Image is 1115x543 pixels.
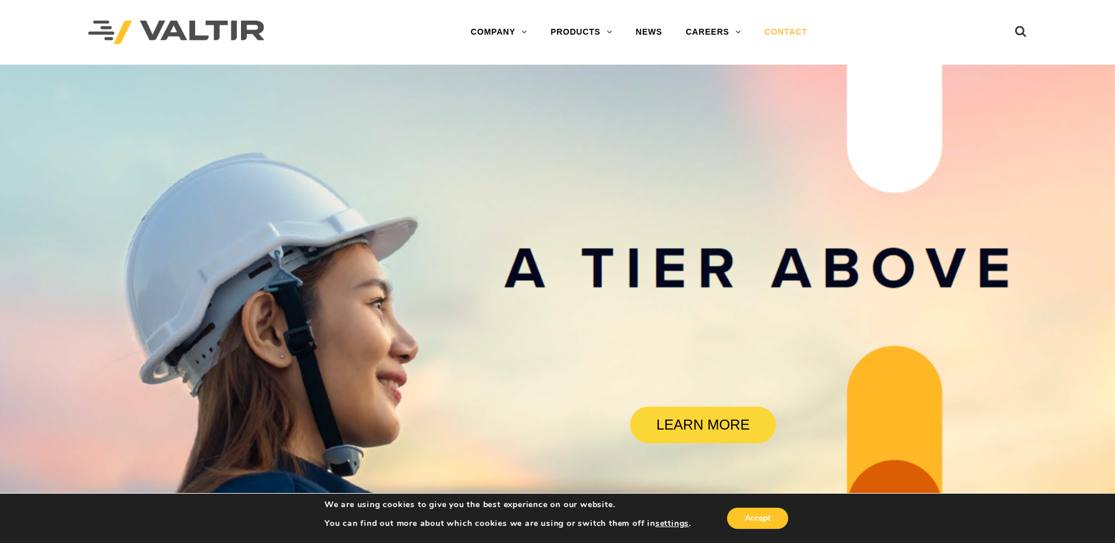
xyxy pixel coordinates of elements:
a: CONTACT [753,21,819,44]
p: We are using cookies to give you the best experience on our website. [324,500,691,510]
a: NEWS [624,21,674,44]
a: CAREERS [674,21,753,44]
img: Valtir [88,21,264,45]
p: You can find out more about which cookies we are using or switch them off in . [324,518,691,529]
button: Accept [727,508,788,529]
a: COMPANY [459,21,539,44]
a: PRODUCTS [539,21,624,44]
button: settings [655,518,689,529]
a: LEARN MORE [630,407,776,443]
